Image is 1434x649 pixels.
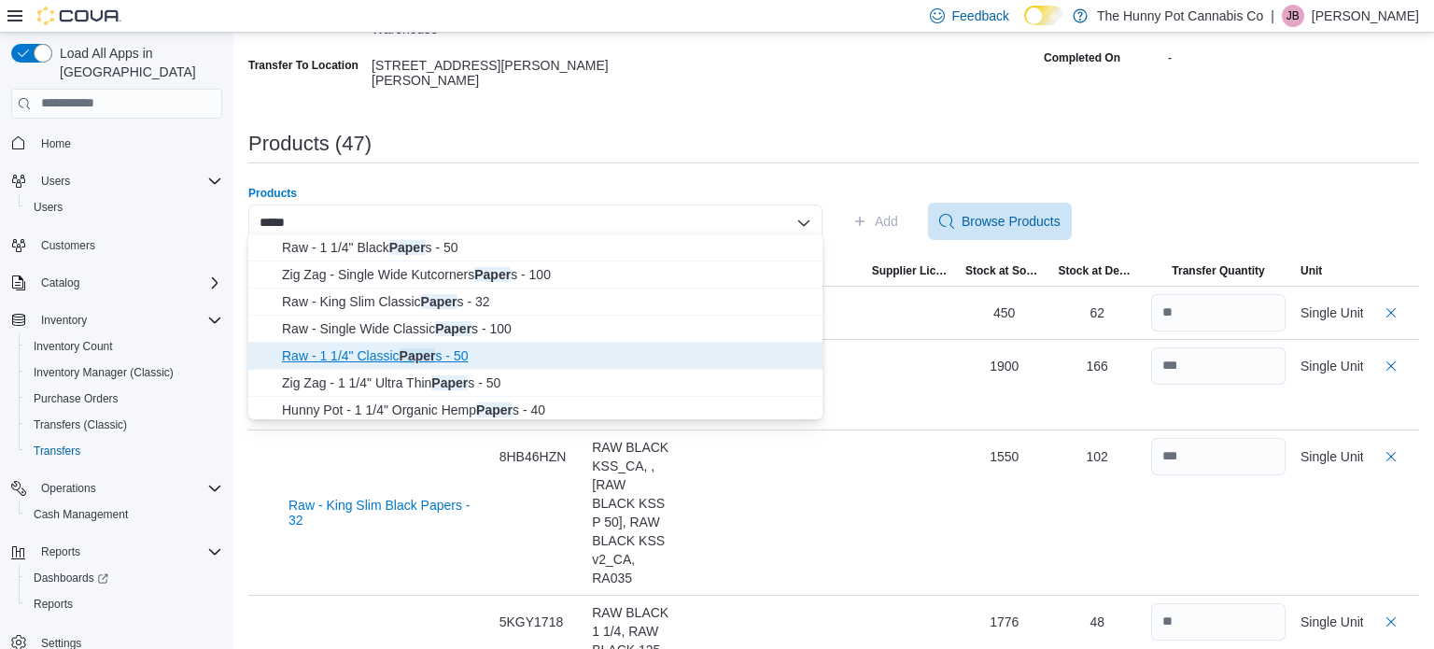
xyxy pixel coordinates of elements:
[26,567,116,589] a: Dashboards
[26,388,126,410] a: Purchase Orders
[1380,302,1402,324] button: Delete count
[4,168,230,194] button: Users
[34,309,222,332] span: Inventory
[958,256,1051,286] button: Stock at Source
[4,130,230,157] button: Home
[26,196,70,219] a: Users
[1050,256,1144,286] button: Stock at Destination
[592,438,670,587] div: RAW BLACK KSS_CA, , [RAW BLACK KSS P 50], RAW BLACK KSS v2_CA, RA035
[1058,613,1136,631] div: 48
[41,238,95,253] span: Customers
[34,365,174,380] span: Inventory Manager (Classic)
[19,501,230,528] button: Cash Management
[41,275,79,290] span: Catalog
[248,397,822,424] button: Hunny Pot - 1 1/4" Organic Hemp Papers - 40
[19,412,230,438] button: Transfers (Classic)
[1097,5,1263,27] p: The Hunny Pot Cannabis Co
[34,133,78,155] a: Home
[34,272,87,294] button: Catalog
[372,50,622,88] div: [STREET_ADDRESS][PERSON_NAME][PERSON_NAME]
[4,307,230,333] button: Inventory
[952,7,1009,25] span: Feedback
[26,593,222,615] span: Reports
[1044,50,1120,65] label: Completed On
[248,58,358,73] label: Transfer To Location
[41,313,87,328] span: Inventory
[26,361,222,384] span: Inventory Manager (Classic)
[1300,263,1322,278] span: Unit
[248,316,822,343] button: Raw - Single Wide Classic Papers - 100
[34,477,222,500] span: Operations
[26,196,222,219] span: Users
[1380,355,1402,377] button: Delete count
[34,272,222,294] span: Catalog
[1300,357,1364,375] div: Single Unit
[248,261,822,289] button: Zig Zag - Single Wide Kutcorners Papers - 100
[928,203,1072,240] button: Browse Products
[52,44,222,81] span: Load All Apps in [GEOGRAPHIC_DATA]
[248,186,297,201] label: Products
[34,339,113,354] span: Inventory Count
[1058,447,1136,466] div: 102
[34,541,222,563] span: Reports
[962,212,1061,231] span: Browse Products
[965,447,1044,466] div: 1550
[1312,5,1419,27] p: [PERSON_NAME]
[248,289,822,316] button: Raw - King Slim Classic Papers - 32
[4,539,230,565] button: Reports
[41,136,71,151] span: Home
[34,132,222,155] span: Home
[34,571,108,586] span: Dashboards
[19,591,230,617] button: Reports
[19,333,230,360] button: Inventory Count
[34,444,80,459] span: Transfers
[499,613,578,631] div: 5KGY1718
[875,212,898,231] span: Add
[499,447,578,466] div: 8HB46HZN
[34,597,73,612] span: Reports
[1380,611,1402,633] button: Delete count
[26,503,222,526] span: Cash Management
[41,481,96,496] span: Operations
[1293,256,1363,286] button: Unit
[19,565,230,591] a: Dashboards
[19,360,230,386] button: Inventory Manager (Classic)
[34,391,119,406] span: Purchase Orders
[1172,263,1264,278] span: Transfer Quantity
[34,170,222,192] span: Users
[26,567,222,589] span: Dashboards
[1380,445,1402,468] button: Delete count
[1300,447,1364,466] div: Single Unit
[19,438,230,464] button: Transfers
[248,343,822,370] button: Raw - 1 1/4" Classic Papers - 50
[288,498,485,528] button: Raw - King Slim Black Papers - 32
[796,216,811,231] button: Close list of options
[41,174,70,189] span: Users
[37,7,121,25] img: Cova
[1286,5,1300,27] span: JB
[1282,5,1304,27] div: Jessie Britton
[34,417,127,432] span: Transfers (Classic)
[34,233,222,257] span: Customers
[26,440,88,462] a: Transfers
[248,370,822,397] button: Zig Zag - 1 1/4" Ultra Thin Papers - 50
[965,613,1044,631] div: 1776
[965,357,1044,375] div: 1900
[34,200,63,215] span: Users
[1144,256,1293,286] button: Transfer Quantity
[1058,263,1136,278] span: Stock at Destination
[965,263,1044,278] span: Stock at Source
[19,194,230,220] button: Users
[34,234,103,257] a: Customers
[26,503,135,526] a: Cash Management
[872,263,950,278] span: Supplier License
[26,361,181,384] a: Inventory Manager (Classic)
[4,475,230,501] button: Operations
[34,309,94,332] button: Inventory
[26,414,222,436] span: Transfers (Classic)
[248,133,372,155] h3: Products (47)
[26,440,222,462] span: Transfers
[1300,613,1364,631] div: Single Unit
[26,593,80,615] a: Reports
[1024,6,1063,25] input: Dark Mode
